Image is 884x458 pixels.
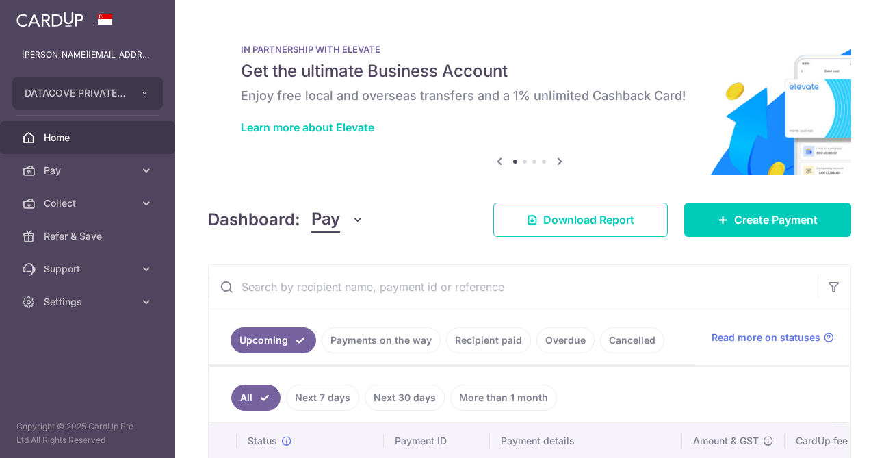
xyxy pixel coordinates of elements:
[44,295,134,309] span: Settings
[543,212,634,228] span: Download Report
[450,385,557,411] a: More than 1 month
[712,331,834,344] a: Read more on statuses
[241,60,818,82] h5: Get the ultimate Business Account
[446,327,531,353] a: Recipient paid
[231,385,281,411] a: All
[365,385,445,411] a: Next 30 days
[600,327,664,353] a: Cancelled
[322,327,441,353] a: Payments on the way
[44,131,134,144] span: Home
[208,207,300,232] h4: Dashboard:
[241,88,818,104] h6: Enjoy free local and overseas transfers and a 1% unlimited Cashback Card!
[684,203,851,237] a: Create Payment
[311,207,340,233] span: Pay
[22,48,153,62] p: [PERSON_NAME][EMAIL_ADDRESS][PERSON_NAME][DOMAIN_NAME]
[734,212,818,228] span: Create Payment
[712,331,820,344] span: Read more on statuses
[493,203,668,237] a: Download Report
[208,22,851,175] img: Renovation banner
[25,86,126,100] span: DATACOVE PRIVATE LIMITED
[241,120,374,134] a: Learn more about Elevate
[311,207,364,233] button: Pay
[536,327,595,353] a: Overdue
[44,196,134,210] span: Collect
[209,265,818,309] input: Search by recipient name, payment id or reference
[286,385,359,411] a: Next 7 days
[693,434,759,448] span: Amount & GST
[248,434,277,448] span: Status
[44,229,134,243] span: Refer & Save
[44,262,134,276] span: Support
[231,327,316,353] a: Upcoming
[44,164,134,177] span: Pay
[16,11,83,27] img: CardUp
[796,417,870,451] iframe: Opens a widget where you can find more information
[241,44,818,55] p: IN PARTNERSHIP WITH ELEVATE
[12,77,163,110] button: DATACOVE PRIVATE LIMITED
